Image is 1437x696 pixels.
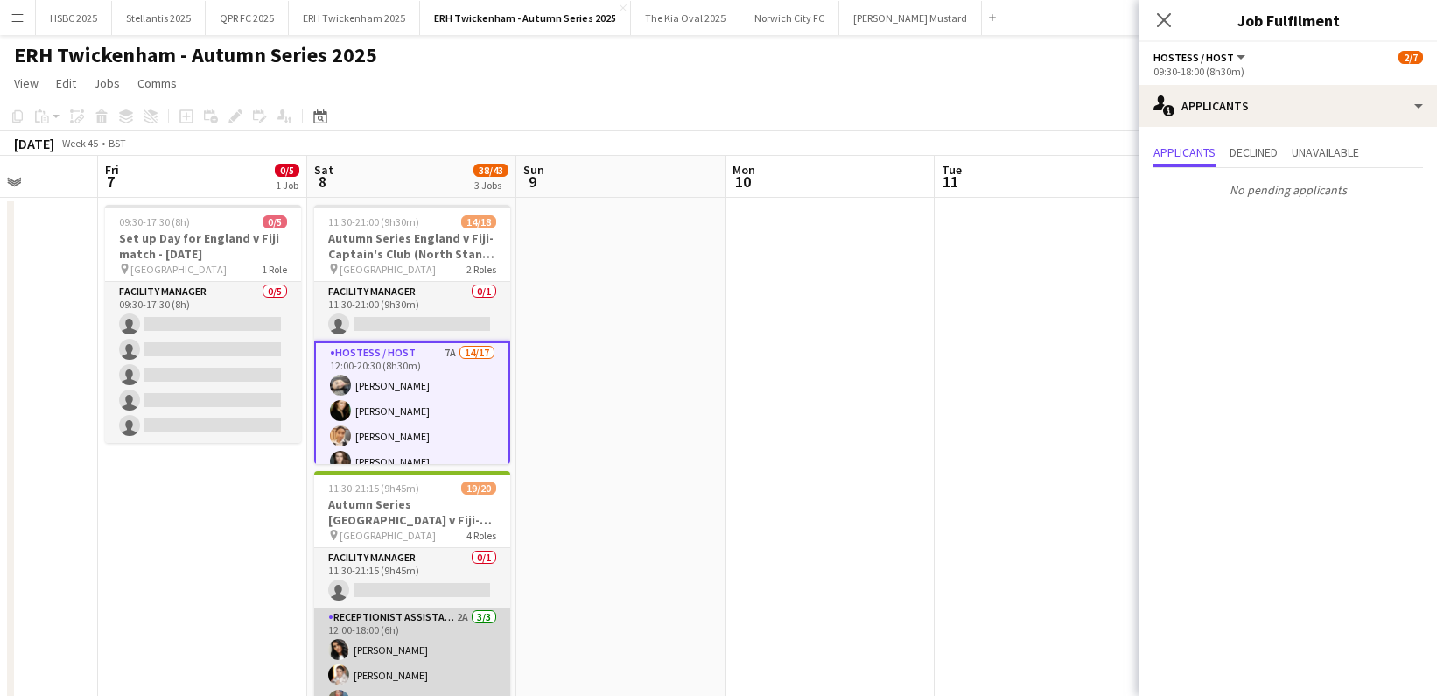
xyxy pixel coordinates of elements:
[58,137,102,150] span: Week 45
[56,75,76,91] span: Edit
[466,263,496,276] span: 2 Roles
[942,162,962,178] span: Tue
[340,529,436,542] span: [GEOGRAPHIC_DATA]
[1153,65,1423,78] div: 09:30-18:00 (8h30m)
[7,72,46,95] a: View
[105,282,301,443] app-card-role: Facility Manager0/509:30-17:30 (8h)
[36,1,112,35] button: HSBC 2025
[263,215,287,228] span: 0/5
[733,162,755,178] span: Mon
[276,179,298,192] div: 1 Job
[839,1,982,35] button: [PERSON_NAME] Mustard
[740,1,839,35] button: Norwich City FC
[137,75,177,91] span: Comms
[94,75,120,91] span: Jobs
[1139,85,1437,127] div: Applicants
[109,137,126,150] div: BST
[340,263,436,276] span: [GEOGRAPHIC_DATA]
[461,215,496,228] span: 14/18
[314,282,510,341] app-card-role: Facility Manager0/111:30-21:00 (9h30m)
[1139,9,1437,32] h3: Job Fulfilment
[523,162,544,178] span: Sun
[1292,146,1359,158] span: Unavailable
[730,172,755,192] span: 10
[112,1,206,35] button: Stellantis 2025
[314,548,510,608] app-card-role: Facility Manager0/111:30-21:15 (9h45m)
[262,263,287,276] span: 1 Role
[1398,51,1423,64] span: 2/7
[939,172,962,192] span: 11
[130,72,184,95] a: Comms
[102,172,119,192] span: 7
[1139,175,1437,205] p: No pending applicants
[1153,51,1234,64] span: Hostess / Host
[314,205,510,464] app-job-card: 11:30-21:00 (9h30m)14/18Autumn Series England v Fiji- Captain's Club (North Stand) - [DATE] [GEOG...
[466,529,496,542] span: 4 Roles
[461,482,496,495] span: 19/20
[314,496,510,528] h3: Autumn Series [GEOGRAPHIC_DATA] v Fiji- Gate 1 (East Stand) - [DATE]
[14,42,377,68] h1: ERH Twickenham - Autumn Series 2025
[14,135,54,152] div: [DATE]
[130,263,227,276] span: [GEOGRAPHIC_DATA]
[631,1,740,35] button: The Kia Oval 2025
[105,230,301,262] h3: Set up Day for England v Fiji match - [DATE]
[474,179,508,192] div: 3 Jobs
[105,205,301,443] app-job-card: 09:30-17:30 (8h)0/5Set up Day for England v Fiji match - [DATE] [GEOGRAPHIC_DATA]1 RoleFacility M...
[314,230,510,262] h3: Autumn Series England v Fiji- Captain's Club (North Stand) - [DATE]
[1153,51,1248,64] button: Hostess / Host
[87,72,127,95] a: Jobs
[1153,146,1216,158] span: Applicants
[328,215,419,228] span: 11:30-21:00 (9h30m)
[314,162,333,178] span: Sat
[1230,146,1278,158] span: Declined
[312,172,333,192] span: 8
[289,1,420,35] button: ERH Twickenham 2025
[275,164,299,177] span: 0/5
[473,164,508,177] span: 38/43
[119,215,190,228] span: 09:30-17:30 (8h)
[105,162,119,178] span: Fri
[206,1,289,35] button: QPR FC 2025
[420,1,631,35] button: ERH Twickenham - Autumn Series 2025
[328,482,419,495] span: 11:30-21:15 (9h45m)
[14,75,39,91] span: View
[521,172,544,192] span: 9
[49,72,83,95] a: Edit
